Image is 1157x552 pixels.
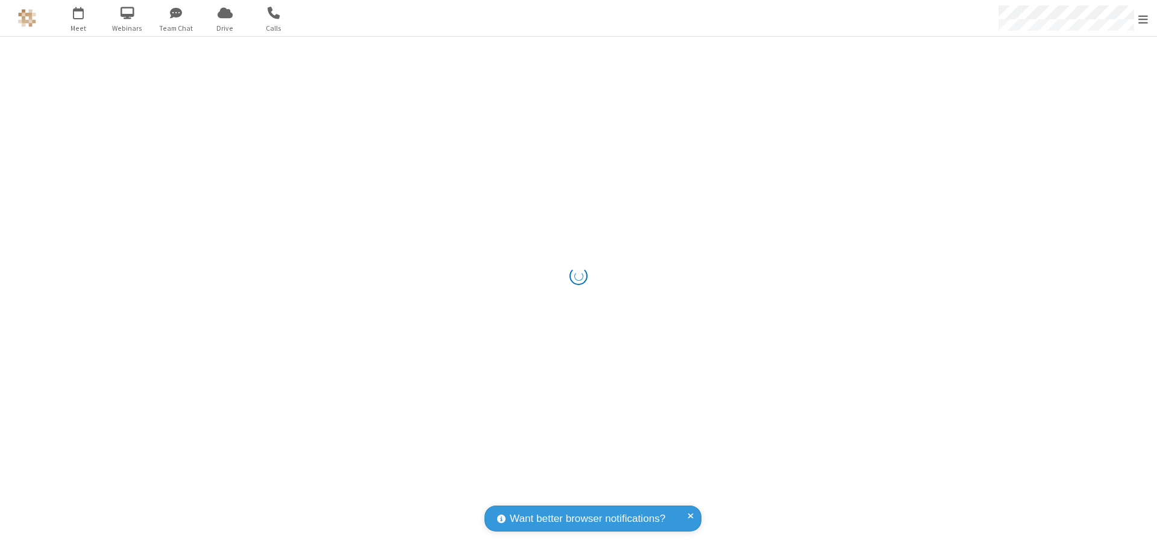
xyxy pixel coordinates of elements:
[154,23,199,34] span: Team Chat
[510,511,665,527] span: Want better browser notifications?
[18,9,36,27] img: QA Selenium DO NOT DELETE OR CHANGE
[56,23,101,34] span: Meet
[202,23,248,34] span: Drive
[105,23,150,34] span: Webinars
[251,23,296,34] span: Calls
